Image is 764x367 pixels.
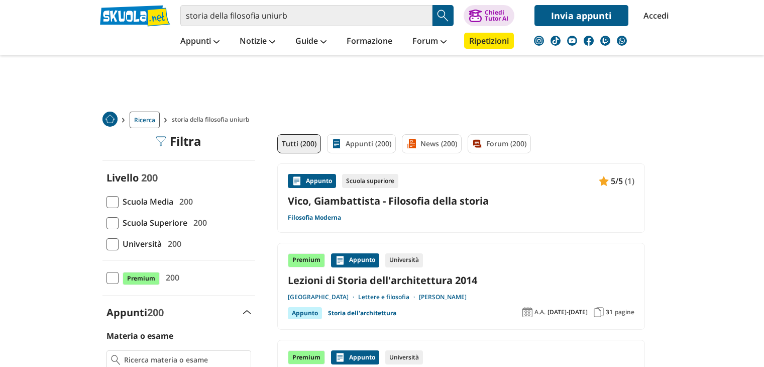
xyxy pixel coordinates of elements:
img: WhatsApp [617,36,627,46]
a: Lezioni di Storia dell'architettura 2014 [288,273,634,287]
div: Chiedi Tutor AI [485,10,508,22]
label: Livello [106,171,139,185]
div: Filtra [156,134,201,148]
div: Premium [288,350,325,364]
img: Home [102,112,118,127]
div: Appunto [288,174,336,188]
a: Filosofia Moderna [288,214,341,222]
img: Appunti contenuto [335,352,345,362]
div: Appunto [288,307,322,319]
img: tiktok [551,36,561,46]
a: Forum [410,33,449,51]
input: Cerca appunti, riassunti o versioni [180,5,432,26]
div: Università [385,350,423,364]
div: Università [385,253,423,267]
img: News filtro contenuto [406,139,416,149]
div: Appunto [331,253,379,267]
a: Forum (200) [468,134,531,153]
img: Appunti contenuto [599,176,609,186]
span: Premium [123,272,160,285]
a: Formazione [344,33,395,51]
a: Invia appunti [534,5,628,26]
span: Scuola Media [119,195,173,208]
span: 31 [606,308,613,316]
img: youtube [567,36,577,46]
img: Cerca appunti, riassunti o versioni [435,8,451,23]
input: Ricerca materia o esame [124,355,246,365]
img: facebook [584,36,594,46]
span: [DATE]-[DATE] [548,308,588,316]
a: Ripetizioni [464,33,514,49]
a: Vico, Giambattista - Filosofia della storia [288,194,634,208]
a: Ricerca [130,112,160,128]
a: [PERSON_NAME] [419,293,467,301]
img: Anno accademico [522,307,532,317]
a: Lettere e filosofia [358,293,419,301]
div: Premium [288,253,325,267]
a: Guide [293,33,329,51]
img: Filtra filtri mobile [156,136,166,146]
span: pagine [615,308,634,316]
span: 200 [162,271,179,284]
a: Storia dell'architettura [328,307,396,319]
span: Università [119,237,162,250]
a: [GEOGRAPHIC_DATA] [288,293,358,301]
div: Appunto [331,350,379,364]
span: 200 [141,171,158,185]
img: Pagine [594,307,604,317]
span: A.A. [534,308,545,316]
span: 5/5 [611,174,623,188]
span: storia della filosofia uniurb [172,112,253,128]
img: Forum filtro contenuto [472,139,482,149]
label: Materia o esame [106,330,173,341]
a: Appunti [178,33,222,51]
a: Accedi [643,5,665,26]
a: Tutti (200) [277,134,321,153]
span: 200 [164,237,181,250]
span: 200 [147,306,164,319]
span: 200 [175,195,193,208]
img: Appunti contenuto [335,255,345,265]
img: twitch [600,36,610,46]
button: ChiediTutor AI [464,5,514,26]
span: (1) [625,174,634,188]
a: News (200) [402,134,462,153]
button: Search Button [432,5,454,26]
label: Appunti [106,306,164,319]
img: Appunti filtro contenuto [332,139,342,149]
a: Notizie [237,33,278,51]
img: instagram [534,36,544,46]
span: Scuola Superiore [119,216,187,229]
div: Scuola superiore [342,174,398,188]
img: Appunti contenuto [292,176,302,186]
span: 200 [189,216,207,229]
a: Appunti (200) [327,134,396,153]
a: Home [102,112,118,128]
img: Apri e chiudi sezione [243,310,251,314]
img: Ricerca materia o esame [111,355,121,365]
